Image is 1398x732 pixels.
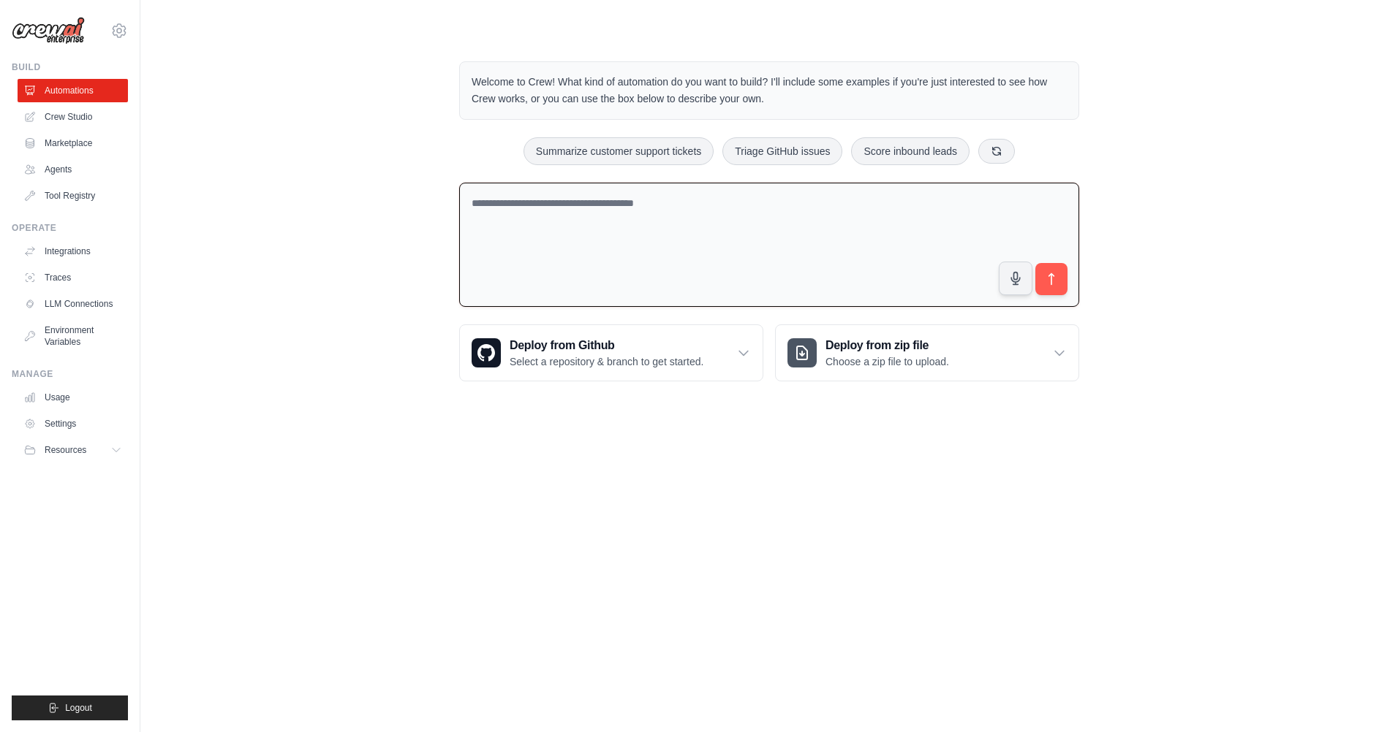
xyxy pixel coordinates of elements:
a: LLM Connections [18,292,128,316]
img: Logo [12,17,85,45]
iframe: Chat Widget [1325,662,1398,732]
span: Logout [65,702,92,714]
a: Environment Variables [18,319,128,354]
span: Resources [45,444,86,456]
a: Automations [18,79,128,102]
button: Triage GitHub issues [722,137,842,165]
button: Logout [12,695,128,720]
a: Usage [18,386,128,409]
h3: Deploy from zip file [825,337,949,354]
a: Settings [18,412,128,435]
a: Crew Studio [18,105,128,129]
p: Welcome to Crew! What kind of automation do you want to build? I'll include some examples if you'... [472,74,1067,107]
div: Build [12,61,128,73]
a: Traces [18,266,128,289]
a: Integrations [18,240,128,263]
p: Select a repository & branch to get started. [510,354,703,369]
p: Choose a zip file to upload. [825,354,949,369]
h3: Deploy from Github [510,337,703,354]
button: Resources [18,438,128,462]
a: Marketplace [18,131,128,155]
div: Manage [12,368,128,380]
button: Summarize customer support tickets [524,137,714,165]
a: Agents [18,158,128,181]
a: Tool Registry [18,184,128,207]
div: Operate [12,222,128,234]
button: Score inbound leads [851,137,970,165]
